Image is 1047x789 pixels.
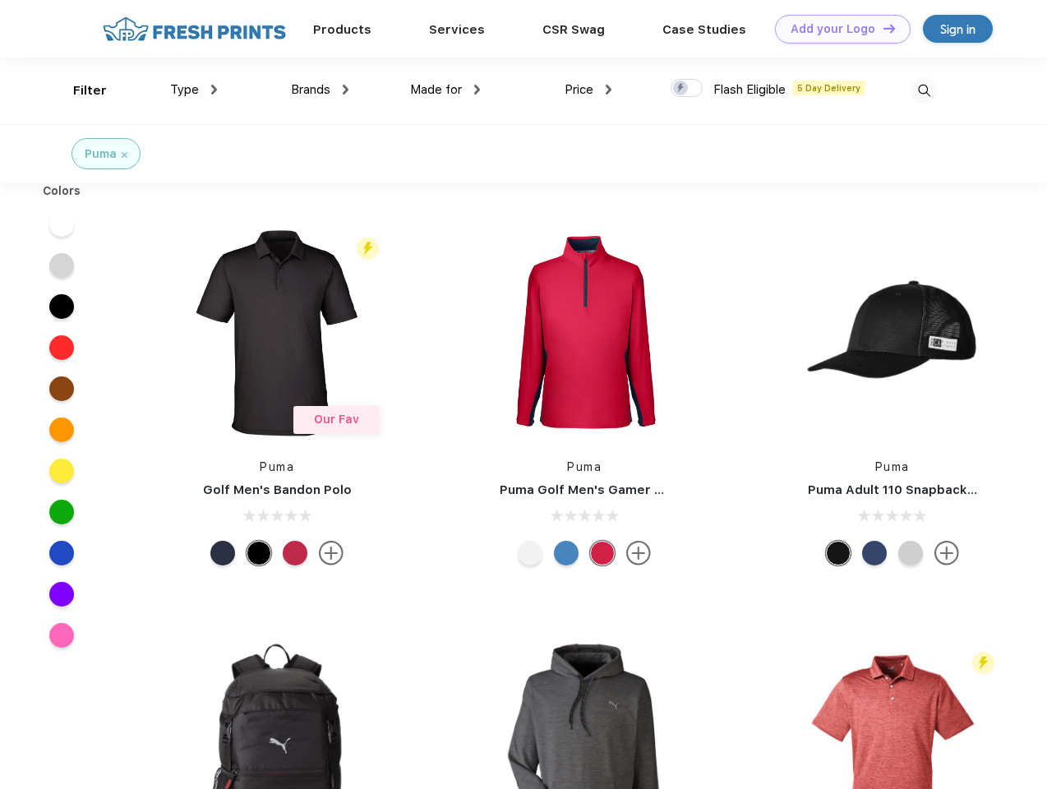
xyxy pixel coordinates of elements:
span: Price [565,82,593,97]
div: Add your Logo [791,22,875,36]
img: DT [883,24,895,33]
span: Flash Eligible [713,82,786,97]
a: Puma Golf Men's Gamer Golf Quarter-Zip [500,482,759,497]
img: func=resize&h=266 [168,224,386,442]
a: Puma [875,460,910,473]
img: dropdown.png [211,85,217,95]
img: dropdown.png [474,85,480,95]
div: Puma [85,145,117,163]
span: Our Fav [314,413,359,426]
a: Puma [260,460,294,473]
img: filter_cancel.svg [122,152,127,158]
img: flash_active_toggle.svg [972,652,994,674]
img: fo%20logo%202.webp [98,15,291,44]
a: CSR Swag [542,22,605,37]
div: Ski Patrol [283,541,307,565]
div: Peacoat with Qut Shd [862,541,887,565]
img: more.svg [626,541,651,565]
span: Made for [410,82,462,97]
img: more.svg [934,541,959,565]
div: Puma Black [247,541,271,565]
a: Products [313,22,371,37]
img: func=resize&h=266 [783,224,1002,442]
a: Puma [567,460,602,473]
img: more.svg [319,541,344,565]
div: Sign in [940,20,976,39]
div: Navy Blazer [210,541,235,565]
span: Type [170,82,199,97]
div: Filter [73,81,107,100]
img: desktop_search.svg [911,77,938,104]
div: Pma Blk with Pma Blk [826,541,851,565]
img: flash_active_toggle.svg [357,238,379,260]
a: Golf Men's Bandon Polo [203,482,352,497]
img: dropdown.png [343,85,348,95]
a: Sign in [923,15,993,43]
img: dropdown.png [606,85,611,95]
img: func=resize&h=266 [475,224,694,442]
div: Colors [30,182,94,200]
a: Services [429,22,485,37]
div: Bright White [518,541,542,565]
div: Quarry Brt Whit [898,541,923,565]
div: Ski Patrol [590,541,615,565]
div: Bright Cobalt [554,541,579,565]
span: Brands [291,82,330,97]
span: 5 Day Delivery [792,81,865,95]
